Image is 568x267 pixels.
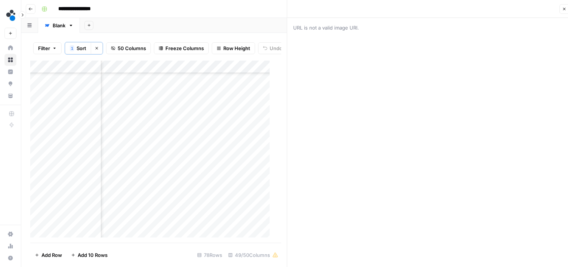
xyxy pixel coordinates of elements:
div: 1 [70,45,74,51]
button: Row Height [212,42,255,54]
a: Blank [38,18,80,33]
button: Add Row [30,249,66,261]
button: Freeze Columns [154,42,209,54]
span: Add 10 Rows [78,251,108,259]
button: Workspace: spot.ai [4,6,16,25]
span: 1 [71,45,73,51]
a: Your Data [4,90,16,102]
span: Sort [77,44,86,52]
a: Browse [4,54,16,66]
button: 1Sort [65,42,91,54]
span: Filter [38,44,50,52]
button: Add 10 Rows [66,249,112,261]
div: 78 Rows [194,249,225,261]
span: Row Height [223,44,250,52]
span: 50 Columns [118,44,146,52]
a: Settings [4,228,16,240]
img: spot.ai Logo [4,9,18,22]
a: Insights [4,66,16,78]
span: Undo [270,44,282,52]
div: URL is not a valid image URl. [293,24,359,31]
button: Help + Support [4,252,16,264]
a: Home [4,42,16,54]
a: Usage [4,240,16,252]
span: Freeze Columns [165,44,204,52]
div: Blank [53,22,65,29]
a: Opportunities [4,78,16,90]
div: 49/50 Columns [225,249,281,261]
button: 50 Columns [106,42,151,54]
button: Filter [33,42,62,54]
button: Undo [258,42,287,54]
span: Add Row [41,251,62,259]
